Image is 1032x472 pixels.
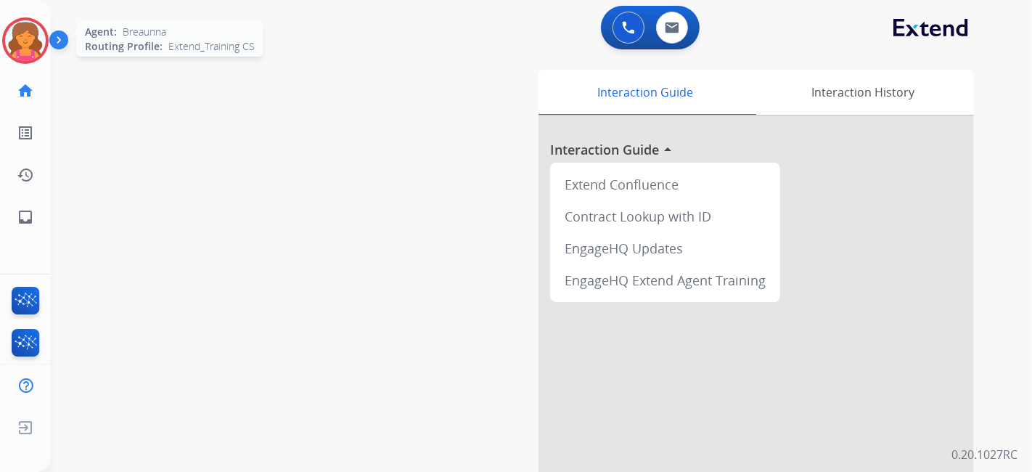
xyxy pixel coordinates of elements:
div: Contract Lookup with ID [556,200,774,232]
span: Agent: [85,25,117,39]
span: Breaunna [123,25,166,39]
p: 0.20.1027RC [951,446,1017,463]
span: Routing Profile: [85,39,163,54]
mat-icon: home [17,82,34,99]
mat-icon: history [17,166,34,184]
div: EngageHQ Updates [556,232,774,264]
span: Extend_Training CS [168,39,255,54]
img: avatar [5,20,46,61]
div: Interaction Guide [538,70,753,115]
mat-icon: list_alt [17,124,34,142]
div: Interaction History [753,70,974,115]
mat-icon: inbox [17,208,34,226]
div: Extend Confluence [556,168,774,200]
div: EngageHQ Extend Agent Training [556,264,774,296]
